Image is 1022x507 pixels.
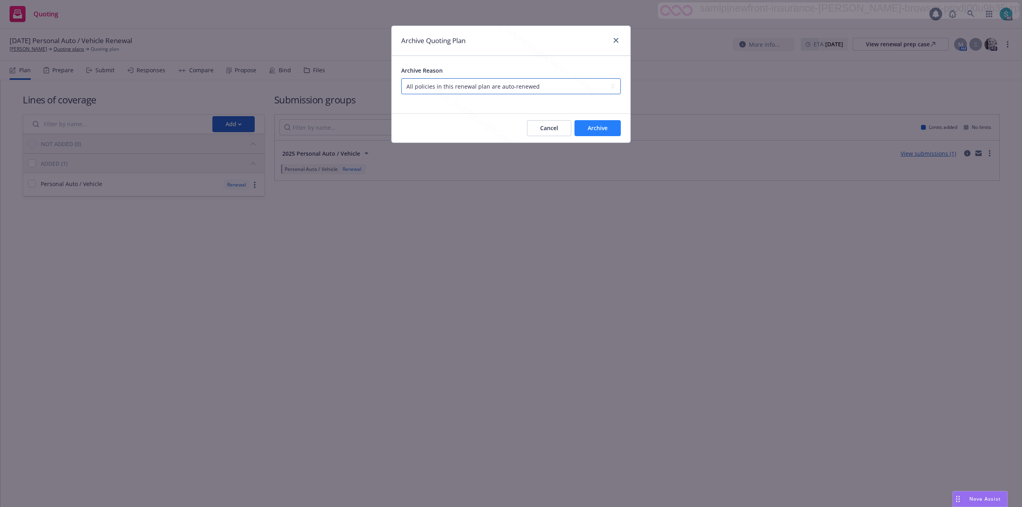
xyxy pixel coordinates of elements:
[969,495,1001,502] span: Nova Assist
[953,491,963,507] div: Drag to move
[540,124,558,132] span: Cancel
[401,67,443,74] span: Archive Reason
[574,120,621,136] button: Archive
[611,36,621,45] a: close
[401,36,465,46] h1: Archive Quoting Plan
[527,120,571,136] button: Cancel
[588,124,608,132] span: Archive
[953,491,1008,507] button: Nova Assist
